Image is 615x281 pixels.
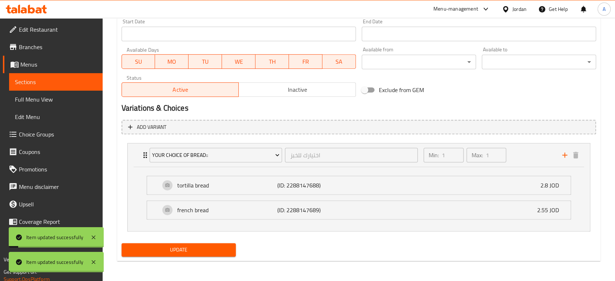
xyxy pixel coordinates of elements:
[379,86,424,94] span: Exclude from GEM
[258,56,286,67] span: TH
[137,123,166,132] span: Add variant
[19,147,97,156] span: Coupons
[127,245,230,254] span: Update
[19,43,97,51] span: Branches
[128,143,590,167] div: Expand
[512,5,527,13] div: Jordan
[3,213,103,230] a: Coverage Report
[125,56,152,67] span: SU
[20,60,97,69] span: Menus
[472,151,483,159] p: Max:
[9,108,103,126] a: Edit Menu
[322,54,356,69] button: SA
[222,54,255,69] button: WE
[155,54,189,69] button: MO
[3,126,103,143] a: Choice Groups
[122,243,236,257] button: Update
[540,181,565,190] p: 2.8 JOD
[122,140,596,234] li: ExpandExpandExpand
[26,258,83,266] div: Item updated successfully
[362,55,476,69] div: ​
[150,148,282,162] button: your choice of bread::
[277,181,344,190] p: (ID: 2288147688)
[570,150,581,161] button: delete
[19,25,97,34] span: Edit Restaurant
[15,112,97,121] span: Edit Menu
[152,151,279,160] span: your choice of bread::
[122,103,596,114] h2: Variations & Choices
[189,54,222,69] button: TU
[433,5,478,13] div: Menu-management
[255,54,289,69] button: TH
[122,54,155,69] button: SU
[3,161,103,178] a: Promotions
[4,255,21,264] span: Version:
[15,95,97,104] span: Full Menu View
[3,195,103,213] a: Upsell
[177,181,277,190] p: tortilla bread
[3,143,103,161] a: Coupons
[225,56,253,67] span: WE
[122,82,239,97] button: Active
[26,233,83,241] div: Item updated successfully
[289,54,322,69] button: FR
[158,56,186,67] span: MO
[9,73,103,91] a: Sections
[19,130,97,139] span: Choice Groups
[19,200,97,209] span: Upsell
[3,21,103,38] a: Edit Restaurant
[325,56,353,67] span: SA
[242,84,353,95] span: Inactive
[147,201,571,219] div: Expand
[19,182,97,191] span: Menu disclaimer
[15,78,97,86] span: Sections
[19,165,97,174] span: Promotions
[147,176,571,194] div: Expand
[603,5,606,13] span: A
[3,230,103,248] a: Grocery Checklist
[429,151,439,159] p: Min:
[537,206,565,214] p: 2.55 JOD
[125,84,236,95] span: Active
[4,267,37,277] span: Get support on:
[482,55,596,69] div: ​
[19,217,97,226] span: Coverage Report
[559,150,570,161] button: add
[9,91,103,108] a: Full Menu View
[191,56,219,67] span: TU
[3,178,103,195] a: Menu disclaimer
[122,120,596,135] button: Add variant
[3,38,103,56] a: Branches
[277,206,344,214] p: (ID: 2288147689)
[3,56,103,73] a: Menus
[177,206,277,214] p: french bread
[238,82,356,97] button: Inactive
[292,56,320,67] span: FR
